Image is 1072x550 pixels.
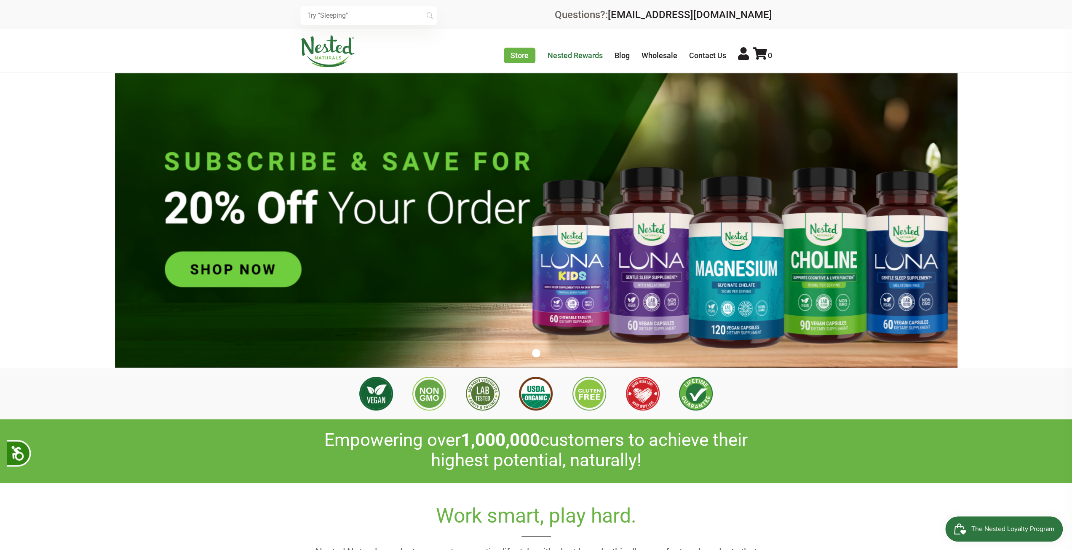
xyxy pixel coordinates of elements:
img: USDA Organic [519,377,553,410]
iframe: Button to open loyalty program pop-up [945,516,1064,542]
a: Wholesale [642,51,677,60]
span: 0 [768,51,772,60]
img: Made with Love [626,377,660,410]
a: [EMAIL_ADDRESS][DOMAIN_NAME] [608,9,772,21]
a: Contact Us [689,51,726,60]
img: 3rd Party Lab Tested [466,377,500,410]
img: Lifetime Guarantee [679,377,713,410]
div: Questions?: [555,10,772,20]
h2: Work smart, play hard. [300,504,772,536]
button: 1 of 1 [532,349,540,357]
img: Non GMO [412,377,446,410]
a: 0 [753,51,772,60]
a: Blog [615,51,630,60]
input: Try "Sleeping" [300,6,437,25]
h2: Empowering over customers to achieve their highest potential, naturally! [300,430,772,471]
img: Untitled_design_76.png [115,73,957,368]
img: Vegan [359,377,393,410]
a: Store [504,48,535,63]
a: Nested Rewards [548,51,603,60]
img: Gluten Free [572,377,606,410]
span: 1,000,000 [461,429,540,450]
img: Nested Naturals [300,35,355,67]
